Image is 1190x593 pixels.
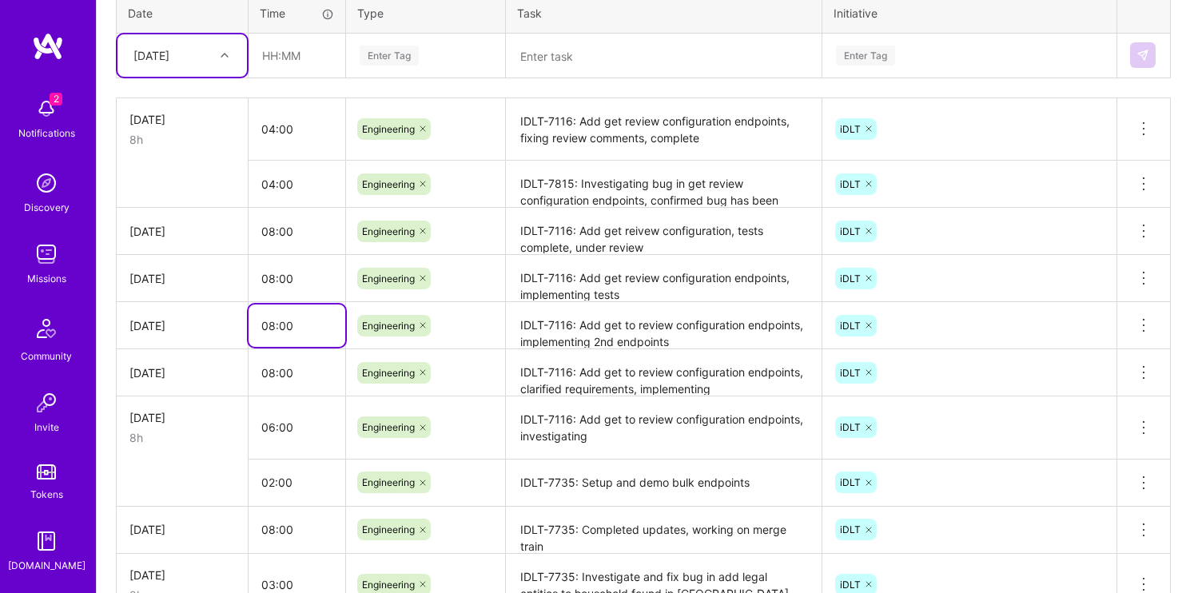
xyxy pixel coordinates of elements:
span: iDLT [840,579,861,591]
input: HH:MM [249,508,345,551]
textarea: IDLT-7735: Completed updates, working on merge train [507,508,820,552]
div: Invite [34,419,59,436]
span: iDLT [840,273,861,285]
div: [DOMAIN_NAME] [8,557,86,574]
span: Engineering [362,123,415,135]
span: Engineering [362,367,415,379]
span: Engineering [362,225,415,237]
div: [DATE] [129,364,235,381]
textarea: IDLT-7116: Add get review configuration endpoints, implementing tests [507,257,820,300]
input: HH:MM [249,108,345,150]
span: iDLT [840,367,861,379]
span: Engineering [362,320,415,332]
div: [DATE] [133,47,169,64]
div: [DATE] [129,223,235,240]
img: Community [27,309,66,348]
input: HH:MM [249,352,345,394]
img: tokens [37,464,56,480]
span: Engineering [362,523,415,535]
input: HH:MM [249,406,345,448]
input: HH:MM [249,34,344,77]
input: HH:MM [249,304,345,347]
div: 8h [129,131,235,148]
span: iDLT [840,320,861,332]
span: Engineering [362,476,415,488]
div: Community [21,348,72,364]
input: HH:MM [249,257,345,300]
span: iDLT [840,476,861,488]
div: [DATE] [129,317,235,334]
img: teamwork [30,238,62,270]
textarea: IDLT-7116: Add get reivew configuration, tests complete, under review [507,209,820,253]
i: icon Chevron [221,51,229,59]
input: HH:MM [249,461,345,503]
span: Engineering [362,273,415,285]
textarea: IDLT-7815: Investigating bug in get review configuration endpoints, confirmed bug has been fixed [507,162,820,206]
img: discovery [30,167,62,199]
textarea: IDLT-7116: Add get to review configuration endpoints, investigating [507,398,820,458]
div: Discovery [24,199,70,216]
img: Invite [30,387,62,419]
div: Notifications [18,125,75,141]
input: HH:MM [249,163,345,205]
div: [DATE] [129,521,235,538]
img: bell [30,93,62,125]
div: [DATE] [129,567,235,583]
div: [DATE] [129,111,235,128]
div: [DATE] [129,409,235,426]
input: HH:MM [249,210,345,253]
span: 2 [50,93,62,105]
span: iDLT [840,225,861,237]
textarea: IDLT-7116: Add get to review configuration endpoints, clarified requirements, implementing [507,351,820,395]
span: iDLT [840,421,861,433]
div: Missions [27,270,66,287]
div: Tokens [30,486,63,503]
div: 8h [129,429,235,446]
img: guide book [30,525,62,557]
div: Initiative [834,5,1105,22]
img: logo [32,32,64,61]
div: Enter Tag [836,43,895,68]
textarea: IDLT-7116: Add get review configuration endpoints, fixing review comments, complete [507,100,820,160]
span: iDLT [840,123,861,135]
span: Engineering [362,178,415,190]
div: [DATE] [129,270,235,287]
span: iDLT [840,523,861,535]
textarea: IDLT-7735: Setup and demo bulk endpoints [507,461,820,505]
span: iDLT [840,178,861,190]
img: Submit [1136,49,1149,62]
div: Time [260,5,334,22]
span: Engineering [362,579,415,591]
div: Enter Tag [360,43,419,68]
span: Engineering [362,421,415,433]
textarea: IDLT-7116: Add get to review configuration endpoints, implementing 2nd endpoints [507,304,820,348]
